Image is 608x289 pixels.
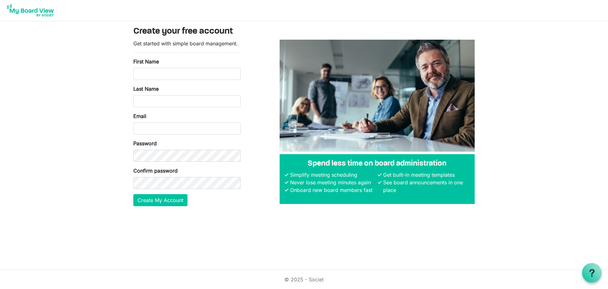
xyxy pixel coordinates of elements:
[133,85,159,93] label: Last Name
[133,140,157,147] label: Password
[133,112,146,120] label: Email
[285,159,470,168] h4: Spend less time on board administration
[5,3,56,18] img: My Board View Logo
[133,58,159,65] label: First Name
[382,179,470,194] li: See board announcements in one place
[382,171,470,179] li: Get built-in meeting templates
[280,40,475,152] img: A photograph of board members sitting at a table
[284,276,324,283] a: © 2025 - Societ
[288,186,377,194] li: Onboard new board members fast
[288,179,377,186] li: Never lose meeting minutes again
[133,26,475,37] h3: Create your free account
[133,167,178,174] label: Confirm password
[133,40,238,47] span: Get started with simple board management.
[133,194,187,206] button: Create My Account
[288,171,377,179] li: Simplify meeting scheduling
